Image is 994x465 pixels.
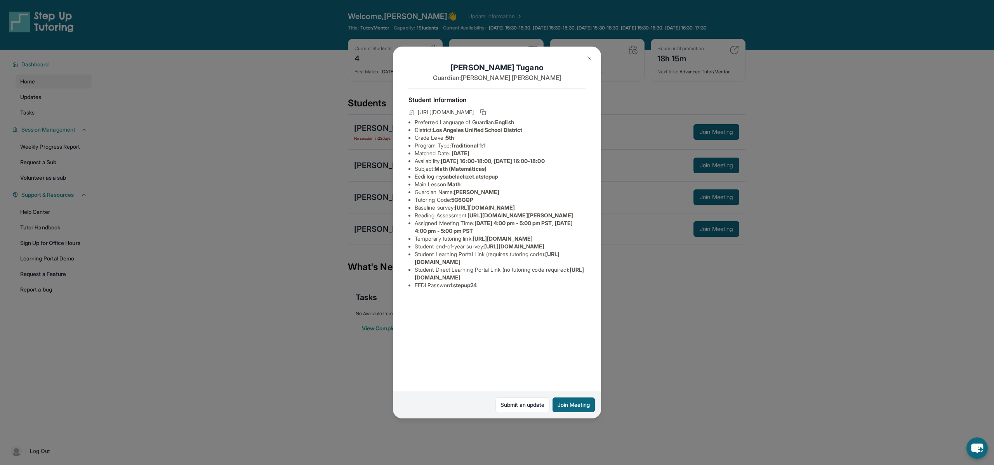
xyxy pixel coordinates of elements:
[495,119,514,125] span: English
[418,108,474,116] span: [URL][DOMAIN_NAME]
[408,62,586,73] h1: [PERSON_NAME] Tugano
[446,134,454,141] span: 5th
[408,73,586,82] p: Guardian: [PERSON_NAME] [PERSON_NAME]
[415,250,586,266] li: Student Learning Portal Link (requires tutoring code) :
[415,173,586,180] li: Eedi login :
[451,142,486,149] span: Traditional 1:1
[415,134,586,142] li: Grade Level:
[415,118,586,126] li: Preferred Language of Guardian:
[415,204,586,212] li: Baseline survey :
[415,235,586,243] li: Temporary tutoring link :
[454,189,499,195] span: [PERSON_NAME]
[467,212,573,219] span: [URL][DOMAIN_NAME][PERSON_NAME]
[441,158,545,164] span: [DATE] 16:00-18:00, [DATE] 16:00-18:00
[415,180,586,188] li: Main Lesson :
[415,188,586,196] li: Guardian Name :
[415,243,586,250] li: Student end-of-year survey :
[495,397,549,412] a: Submit an update
[966,437,988,459] button: chat-button
[415,220,573,234] span: [DATE] 4:00 pm - 5:00 pm PST, [DATE] 4:00 pm - 5:00 pm PST
[451,196,473,203] span: 5G6GQP
[433,127,522,133] span: Los Angeles Unified School District
[586,55,593,61] img: Close Icon
[484,243,544,250] span: [URL][DOMAIN_NAME]
[415,266,586,281] li: Student Direct Learning Portal Link (no tutoring code required) :
[434,165,487,172] span: Math (Matemáticas)
[415,281,586,289] li: EEDI Password :
[440,173,498,180] span: ysabelaelizet.atstepup
[553,397,595,412] button: Join Meeting
[478,108,488,117] button: Copy link
[415,149,586,157] li: Matched Date:
[415,196,586,204] li: Tutoring Code :
[415,126,586,134] li: District:
[452,150,469,156] span: [DATE]
[415,165,586,173] li: Subject :
[408,95,586,104] h4: Student Information
[453,282,477,288] span: stepup24
[455,204,515,211] span: [URL][DOMAIN_NAME]
[415,212,586,219] li: Reading Assessment :
[473,235,533,242] span: [URL][DOMAIN_NAME]
[415,219,586,235] li: Assigned Meeting Time :
[447,181,461,187] span: Math
[415,142,586,149] li: Program Type:
[415,157,586,165] li: Availability:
